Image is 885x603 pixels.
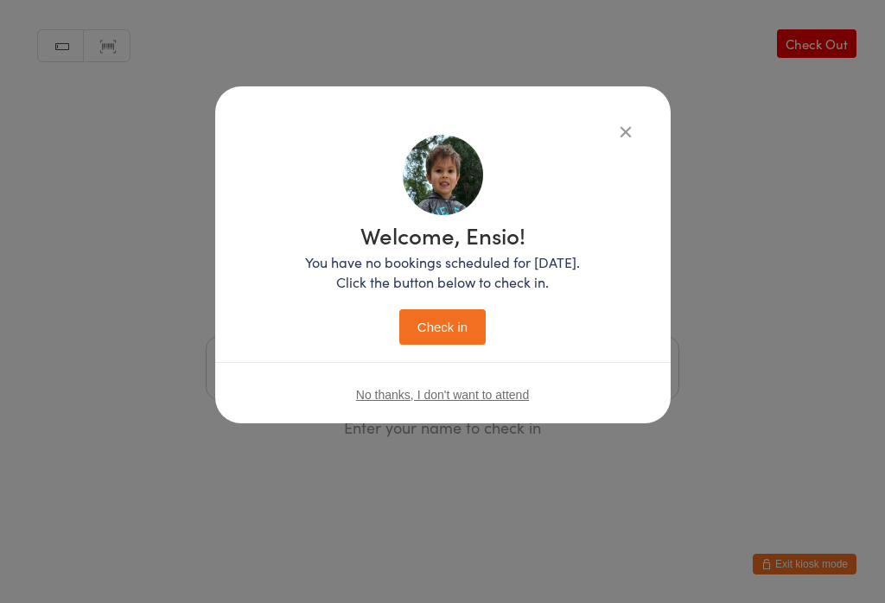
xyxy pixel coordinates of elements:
h1: Welcome, Ensio! [305,224,580,246]
img: image1757052708.png [403,135,483,215]
button: Check in [399,309,486,345]
button: No thanks, I don't want to attend [356,388,529,402]
p: You have no bookings scheduled for [DATE]. Click the button below to check in. [305,252,580,292]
